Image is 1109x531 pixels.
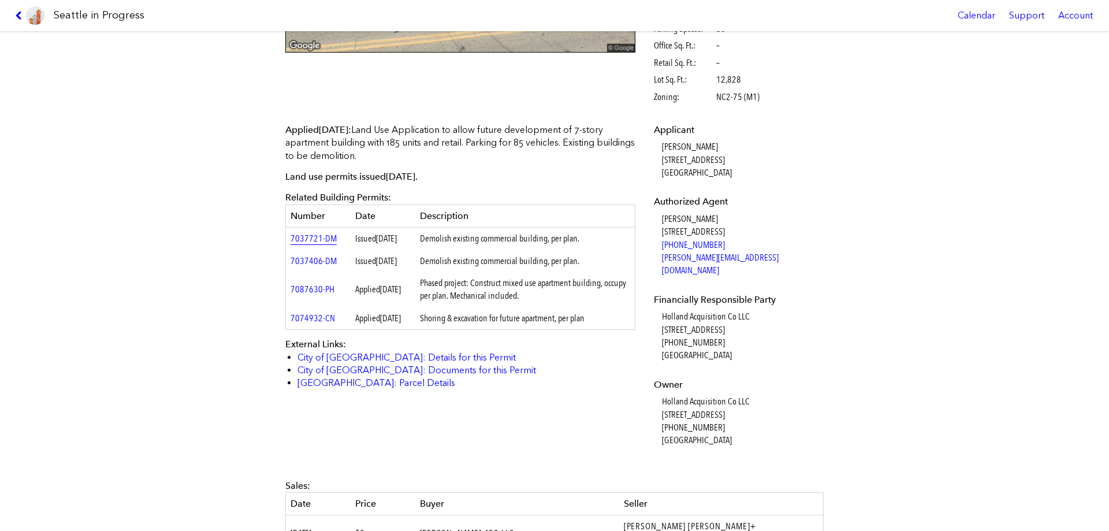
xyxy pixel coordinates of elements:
td: Issued [351,250,415,272]
th: Buyer [415,493,619,515]
h1: Seattle in Progress [54,8,144,23]
a: [GEOGRAPHIC_DATA]: Parcel Details [297,377,455,388]
img: favicon-96x96.png [26,6,44,25]
td: Issued [351,228,415,250]
a: 7074932-CN [291,313,335,324]
span: Related Building Permits: [285,192,391,203]
dt: Applicant [654,124,821,136]
a: City of [GEOGRAPHIC_DATA]: Details for this Permit [297,352,516,363]
td: Shoring & excavation for future apartment, per plan [415,307,635,330]
span: Zoning: [654,91,714,103]
a: 7037406-DM [291,255,337,266]
a: 7037721-DM [291,233,337,244]
dd: [PERSON_NAME] [STREET_ADDRESS] [662,213,821,277]
th: Number [286,205,351,227]
span: – [716,57,720,69]
dt: Authorized Agent [654,195,821,208]
span: 12,828 [716,73,741,86]
th: Description [415,205,635,227]
th: Price [351,493,415,515]
p: Land use permits issued . [285,170,635,183]
p: Land Use Application to allow future development of 7-story apartment building with 185 units and... [285,124,635,162]
a: 7087630-PH [291,284,334,295]
dd: Holland Acquisition Co LLC [STREET_ADDRESS] [PHONE_NUMBER] [GEOGRAPHIC_DATA] [662,310,821,362]
th: Date [351,205,415,227]
span: [DATE] [376,255,397,266]
span: Office Sq. Ft.: [654,39,714,52]
dt: Owner [654,378,821,391]
span: NC2-75 (M1) [716,91,760,103]
td: Applied [351,272,415,307]
dt: Financially Responsible Party [654,294,821,306]
a: [PERSON_NAME][EMAIL_ADDRESS][DOMAIN_NAME] [662,252,779,276]
td: Demolish existing commercial building, per plan. [415,228,635,250]
th: Date [286,493,351,515]
span: [DATE] [380,284,401,295]
span: Retail Sq. Ft.: [654,57,714,69]
td: Applied [351,307,415,330]
td: Demolish existing commercial building, per plan. [415,250,635,272]
span: Lot Sq. Ft.: [654,73,714,86]
span: [DATE] [376,233,397,244]
a: [PHONE_NUMBER] [662,239,725,250]
span: External Links: [285,339,346,350]
dd: Holland Acquisition Co LLC [STREET_ADDRESS] [PHONE_NUMBER] [GEOGRAPHIC_DATA] [662,395,821,447]
span: Applied : [285,124,351,135]
a: City of [GEOGRAPHIC_DATA]: Documents for this Permit [297,365,536,376]
span: – [716,39,720,52]
span: [DATE] [386,171,415,182]
th: Seller [619,493,824,515]
span: [DATE] [380,313,401,324]
span: [DATE] [319,124,348,135]
div: Sales: [285,480,824,492]
td: Phased project: Construct mixed use apartment building, occupy per plan. Mechanical included. [415,272,635,307]
dd: [PERSON_NAME] [STREET_ADDRESS] [GEOGRAPHIC_DATA] [662,140,821,179]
